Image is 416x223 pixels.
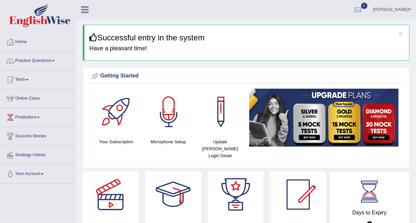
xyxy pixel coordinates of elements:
h4: Microphone Setup [146,138,191,145]
h3: Successful entry in the system [89,33,404,42]
h4: Have a pleasant time! [89,45,404,52]
a: Tests [0,70,76,87]
img: small5.jpg [249,89,398,146]
a: Online Class [0,89,76,106]
span: 0 [361,3,368,9]
h4: Your Subscription [94,138,139,145]
h4: Days to Expiry [337,210,402,216]
a: Predictions [0,108,76,125]
div: Getting Started [90,71,402,81]
a: Practice Questions [0,52,76,68]
button: × [398,30,402,37]
a: Strategy Videos [0,146,76,162]
a: Success Stories [0,127,76,144]
h4: Update [PERSON_NAME] Login Detail [198,138,243,159]
a: Home [0,33,76,49]
a: Your Account [0,165,76,181]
